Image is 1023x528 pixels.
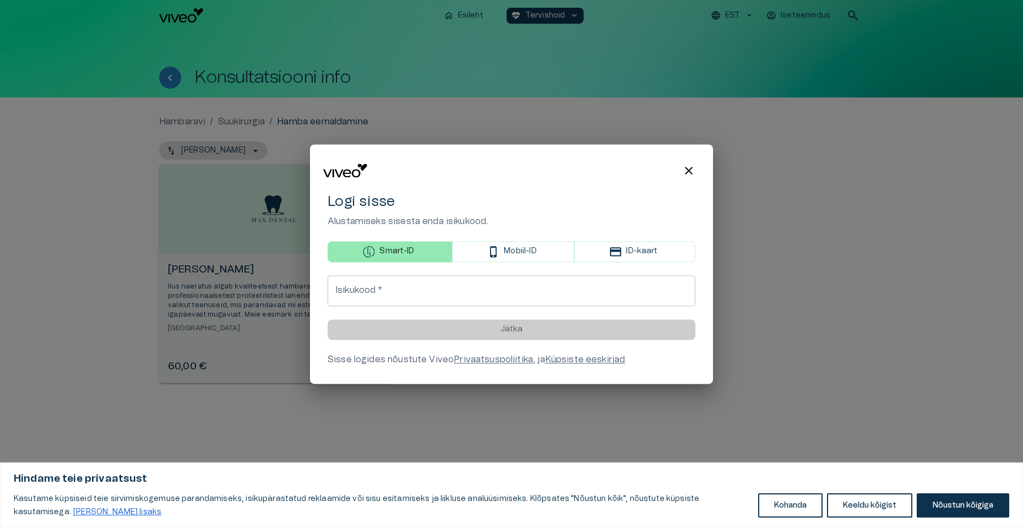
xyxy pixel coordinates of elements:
[328,193,695,210] h4: Logi sisse
[504,246,536,258] p: Mobiil-ID
[56,9,73,18] span: Help
[379,246,414,258] p: Smart-ID
[328,353,695,366] div: Sisse logides nõustute Viveo , ja
[917,493,1009,518] button: Nõustun kõigiga
[328,241,452,262] button: Smart-ID
[626,246,657,258] p: ID-kaart
[14,492,750,519] p: Kasutame küpsiseid teie sirvimiskogemuse parandamiseks, isikupärastatud reklaamide või sisu esita...
[545,355,625,364] a: Küpsiste eeskirjad
[452,241,574,262] button: Mobiil-ID
[678,160,700,182] button: Close login modal
[328,215,695,228] p: Alustamiseks sisesta enda isikukood.
[14,472,1009,486] p: Hindame teie privaatsust
[574,241,695,262] button: ID-kaart
[454,355,533,364] a: Privaatsuspoliitika
[682,164,695,177] span: close
[827,493,912,518] button: Keeldu kõigist
[73,508,162,516] a: Loe lisaks
[323,164,367,178] img: Viveo logo
[758,493,823,518] button: Kohanda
